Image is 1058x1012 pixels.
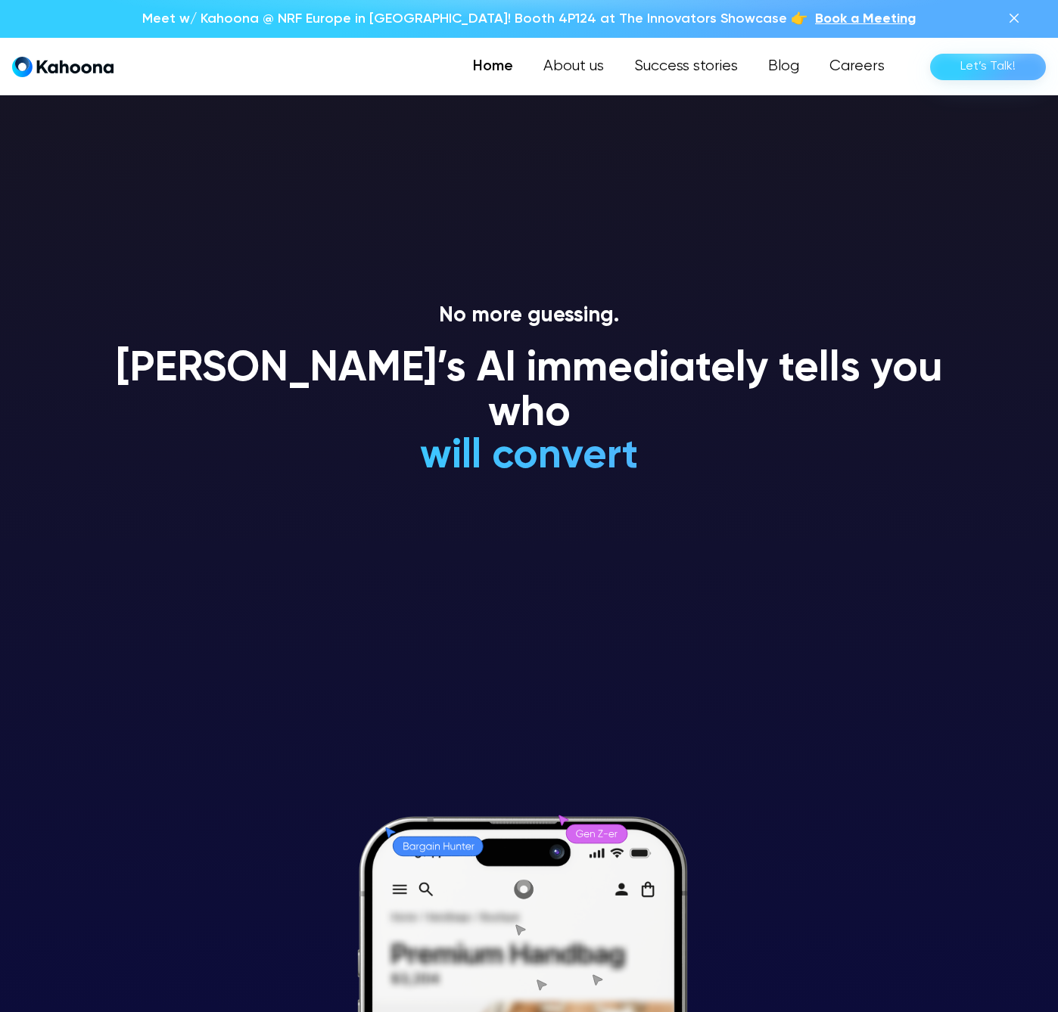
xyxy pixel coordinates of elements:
[814,51,900,82] a: Careers
[98,303,960,329] p: No more guessing.
[815,12,916,26] span: Book a Meeting
[142,9,808,29] p: Meet w/ Kahoona @ NRF Europe in [GEOGRAPHIC_DATA]! Booth 4P124 at The Innovators Showcase 👉
[12,56,114,78] a: home
[403,843,475,852] g: Bargain Hunter
[930,54,1046,80] a: Let’s Talk!
[960,54,1016,79] div: Let’s Talk!
[619,51,753,82] a: Success stories
[307,458,752,503] h1: will convert
[815,9,916,29] a: Book a Meeting
[753,51,814,82] a: Blog
[528,51,619,82] a: About us
[576,830,618,837] g: Gen Z-er
[458,51,528,82] a: Home
[98,347,960,437] h1: [PERSON_NAME]’s AI immediately tells you who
